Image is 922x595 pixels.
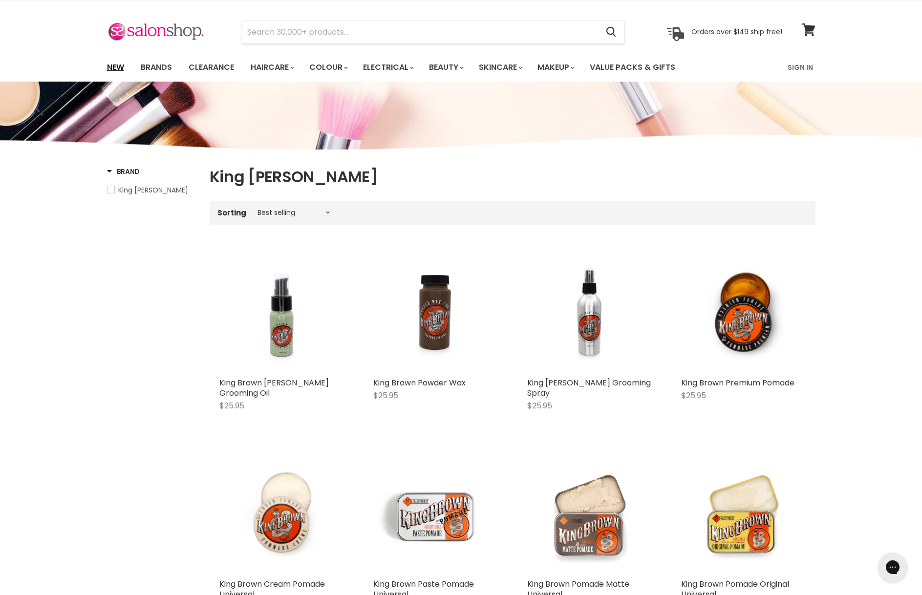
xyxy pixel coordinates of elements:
[107,167,140,176] h3: Brand
[100,57,131,78] a: New
[527,400,552,411] span: $25.95
[373,377,466,388] a: King Brown Powder Wax
[210,167,815,187] h1: King [PERSON_NAME]
[373,449,498,574] img: King Brown Paste Pomade Universal
[242,21,625,44] form: Product
[548,449,631,574] img: King Brown Pomade Matte Universal
[219,248,344,373] a: King Brown Beard Grooming Oil
[691,27,782,36] p: Orders over $149 ship free!
[702,248,785,373] img: King Brown Premium Pomade
[599,21,624,43] button: Search
[242,21,599,43] input: Search
[394,248,477,373] img: King Brown Powder Wax
[373,248,498,373] a: King Brown Powder Wax
[681,248,806,373] a: King Brown Premium Pomade
[548,248,631,373] img: King Brown Grooming Spray
[422,57,470,78] a: Beauty
[530,57,580,78] a: Makeup
[133,57,179,78] a: Brands
[527,248,652,373] a: King Brown Grooming Spray
[527,377,651,399] a: King [PERSON_NAME] Grooming Spray
[681,377,794,388] a: King Brown Premium Pomade
[873,549,912,585] iframe: Gorgias live chat messenger
[373,390,398,401] span: $25.95
[782,57,819,78] a: Sign In
[217,209,246,217] label: Sorting
[702,449,785,574] img: King Brown Pomade Original Universal
[240,449,323,574] img: King Brown Cream Pomade Universal
[219,400,244,411] span: $25.95
[681,449,806,574] a: King Brown Pomade Original Universal
[356,57,420,78] a: Electrical
[95,53,828,82] nav: Main
[527,449,652,574] a: King Brown Pomade Matte Universal
[181,57,241,78] a: Clearance
[219,377,329,399] a: King Brown [PERSON_NAME] Grooming Oil
[100,53,732,82] ul: Main menu
[107,185,197,195] a: King Brown
[681,390,706,401] span: $25.95
[219,449,344,574] a: King Brown Cream Pomade Universal
[118,185,188,195] span: King [PERSON_NAME]
[240,248,323,373] img: King Brown Beard Grooming Oil
[472,57,528,78] a: Skincare
[243,57,300,78] a: Haircare
[302,57,354,78] a: Colour
[582,57,683,78] a: Value Packs & Gifts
